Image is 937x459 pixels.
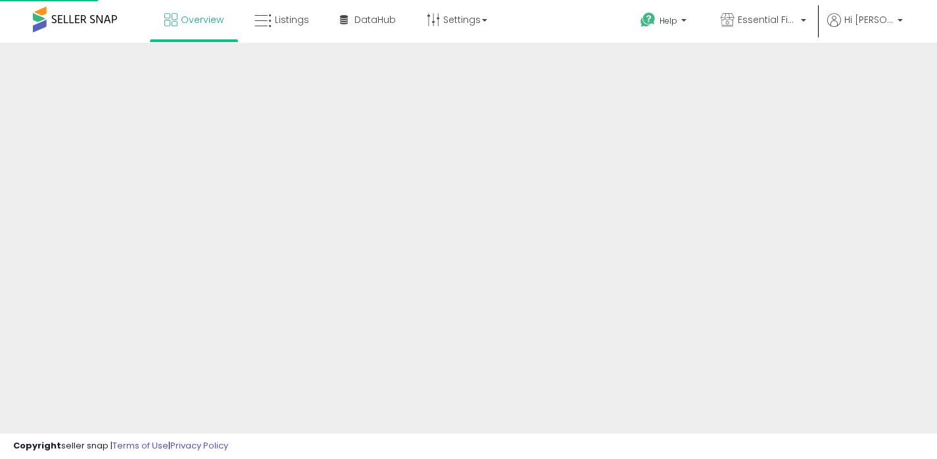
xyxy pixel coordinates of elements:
span: Hi [PERSON_NAME] [844,13,894,26]
a: Privacy Policy [170,439,228,452]
a: Help [630,2,700,43]
span: Help [660,15,677,26]
a: Hi [PERSON_NAME] [827,13,903,43]
span: DataHub [354,13,396,26]
span: Listings [275,13,309,26]
div: seller snap | | [13,440,228,452]
i: Get Help [640,12,656,28]
span: Overview [181,13,224,26]
a: Terms of Use [112,439,168,452]
span: Essential Finds, LLC [738,13,797,26]
strong: Copyright [13,439,61,452]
